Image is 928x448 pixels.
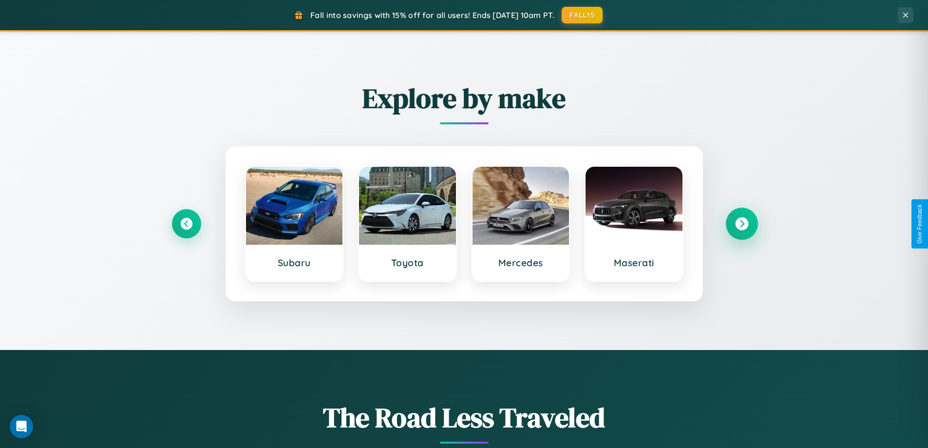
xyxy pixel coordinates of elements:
[10,415,33,438] div: Open Intercom Messenger
[562,7,603,23] button: FALL15
[310,10,554,20] span: Fall into savings with 15% off for all users! Ends [DATE] 10am PT.
[595,257,673,269] h3: Maserati
[172,399,757,436] h1: The Road Less Traveled
[482,257,560,269] h3: Mercedes
[916,204,923,244] div: Give Feedback
[172,79,757,117] h2: Explore by make
[256,257,333,269] h3: Subaru
[369,257,446,269] h3: Toyota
